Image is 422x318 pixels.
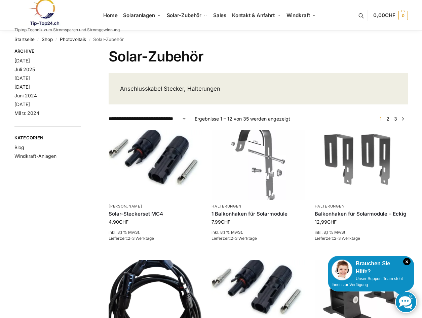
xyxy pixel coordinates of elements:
[109,204,142,209] a: [PERSON_NAME]
[109,236,154,241] span: Lieferzeit:
[373,5,408,26] a: 0,00CHF 0
[14,135,81,141] span: Kategorien
[398,11,408,20] span: 0
[109,48,408,65] h1: Solar-Zubehör
[212,229,304,235] p: inkl. 8,1 % MwSt.
[332,260,411,276] div: Brauchen Sie Hilfe?
[109,130,201,200] img: mc4 solarstecker
[376,115,408,122] nav: Produkt-Seitennummerierung
[385,116,391,122] a: Seite 2
[14,84,30,90] a: [DATE]
[315,219,337,225] bdi: 12,99
[14,75,30,81] a: [DATE]
[315,229,408,235] p: inkl. 8,1 % MwSt.
[109,229,201,235] p: inkl. 8,1 % MwSt.
[81,48,85,56] button: Close filters
[14,93,37,98] a: Juni 2024
[109,219,128,225] bdi: 4,90
[334,236,360,241] span: 2-3 Werktage
[212,219,230,225] bdi: 7,99
[392,116,399,122] a: Seite 3
[14,58,30,63] a: [DATE]
[213,12,227,18] span: Sales
[231,236,257,241] span: 2-3 Werktage
[283,0,319,31] a: Windkraft
[232,12,275,18] span: Kontakt & Anfahrt
[286,12,310,18] span: Windkraft
[60,37,86,42] a: Photovoltaik
[378,116,383,122] span: Seite 1
[195,115,290,122] p: Ergebnisse 1 – 12 von 35 werden angezeigt
[315,130,408,200] img: Balkonhaken für Solarmodule - Eckig
[14,37,35,42] a: Startseite
[327,219,337,225] span: CHF
[167,12,202,18] span: Solar-Zubehör
[119,219,128,225] span: CHF
[212,204,241,209] a: Halterungen
[120,85,247,93] p: Anschlusskabel Stecker, Halterungen
[212,236,257,241] span: Lieferzeit:
[14,31,408,48] nav: Breadcrumb
[403,258,411,265] i: Schließen
[373,12,395,18] span: 0,00
[14,144,24,150] a: Blog
[86,37,93,42] span: /
[210,0,229,31] a: Sales
[42,37,53,42] a: Shop
[315,211,408,217] a: Balkonhaken für Solarmodule – Eckig
[332,260,352,280] img: Customer service
[385,12,395,18] span: CHF
[14,66,35,72] a: Juli 2025
[212,130,304,200] img: Balkonhaken für runde Handläufe
[14,110,39,116] a: März 2024
[53,37,60,42] span: /
[14,48,81,55] span: Archive
[315,204,345,209] a: Halterungen
[212,211,304,217] a: 1 Balkonhaken für Solarmodule
[14,101,30,107] a: [DATE]
[229,0,283,31] a: Kontakt & Anfahrt
[332,276,403,287] span: Unser Support-Team steht Ihnen zur Verfügung
[120,0,164,31] a: Solaranlagen
[109,115,187,122] select: Shop-Reihenfolge
[221,219,230,225] span: CHF
[315,236,360,241] span: Lieferzeit:
[35,37,42,42] span: /
[128,236,154,241] span: 2-3 Werktage
[164,0,210,31] a: Solar-Zubehör
[109,211,201,217] a: Solar-Steckerset MC4
[14,28,120,32] p: Tiptop Technik zum Stromsparen und Stromgewinnung
[123,12,155,18] span: Solaranlagen
[14,153,56,159] a: Windkraft-Anlagen
[400,115,405,122] a: →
